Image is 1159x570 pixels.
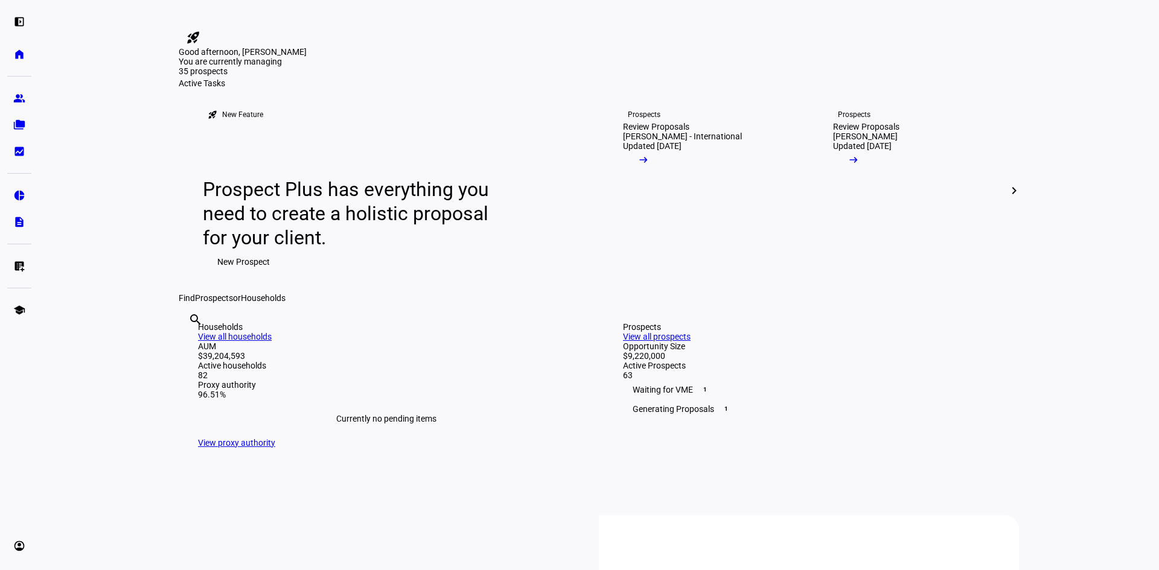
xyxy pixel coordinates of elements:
a: View all prospects [623,332,691,341]
eth-mat-symbol: list_alt_add [13,260,25,272]
mat-icon: arrow_right_alt [637,154,650,166]
a: home [7,42,31,66]
a: folder_copy [7,113,31,137]
eth-mat-symbol: account_circle [13,540,25,552]
div: Review Proposals [833,122,899,131]
a: pie_chart [7,183,31,207]
span: New Prospect [217,250,270,274]
mat-icon: search [188,312,203,327]
div: 96.51% [198,390,575,399]
eth-mat-symbol: description [13,216,25,228]
mat-icon: rocket_launch [186,30,200,45]
div: Opportunity Size [623,341,1000,351]
mat-icon: rocket_launch [208,110,217,119]
span: You are currently managing [179,57,282,66]
div: Active Tasks [179,78,1019,88]
div: Prospects [623,322,1000,332]
div: Prospect Plus has everything you need to create a holistic proposal for your client. [203,177,500,250]
eth-mat-symbol: folder_copy [13,119,25,131]
a: ProspectsReview Proposals[PERSON_NAME]Updated [DATE] [814,88,1014,293]
eth-mat-symbol: left_panel_open [13,16,25,28]
span: Prospects [195,293,233,303]
div: 35 prospects [179,66,299,76]
div: Generating Proposals [623,399,1000,419]
div: [PERSON_NAME] - International [623,131,742,141]
a: View all households [198,332,272,341]
span: 1 [721,404,731,414]
mat-icon: arrow_right_alt [848,154,860,166]
div: Currently no pending items [198,399,575,438]
eth-mat-symbol: school [13,304,25,316]
div: 82 [198,370,575,380]
div: Active Prospects [623,361,1000,370]
span: 1 [700,385,710,394]
div: Prospects [838,110,870,119]
div: Review Proposals [623,122,689,131]
span: Households [241,293,286,303]
div: Updated [DATE] [833,141,892,151]
div: Households [198,322,575,332]
a: bid_landscape [7,139,31,163]
div: Good afternoon, [PERSON_NAME] [179,47,1019,57]
button: New Prospect [203,250,284,274]
div: $9,220,000 [623,351,1000,361]
a: group [7,86,31,110]
div: $39,204,593 [198,351,575,361]
a: View proxy authority [198,438,275,448]
div: AUM [198,341,575,351]
a: description [7,210,31,234]
div: Find or [179,293,1019,303]
eth-mat-symbol: bid_landscape [13,145,25,157]
div: Waiting for VME [623,380,1000,399]
mat-icon: chevron_right [1007,183,1021,198]
div: New Feature [222,110,263,119]
div: Proxy authority [198,380,575,390]
eth-mat-symbol: pie_chart [13,189,25,201]
eth-mat-symbol: group [13,92,25,104]
div: Active households [198,361,575,370]
a: ProspectsReview Proposals[PERSON_NAME] - InternationalUpdated [DATE] [604,88,804,293]
div: [PERSON_NAME] [833,131,898,141]
div: Prospects [628,110,660,119]
input: Enter name of prospect or household [188,329,191,343]
eth-mat-symbol: home [13,48,25,60]
div: Updated [DATE] [623,141,682,151]
div: 63 [623,370,1000,380]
